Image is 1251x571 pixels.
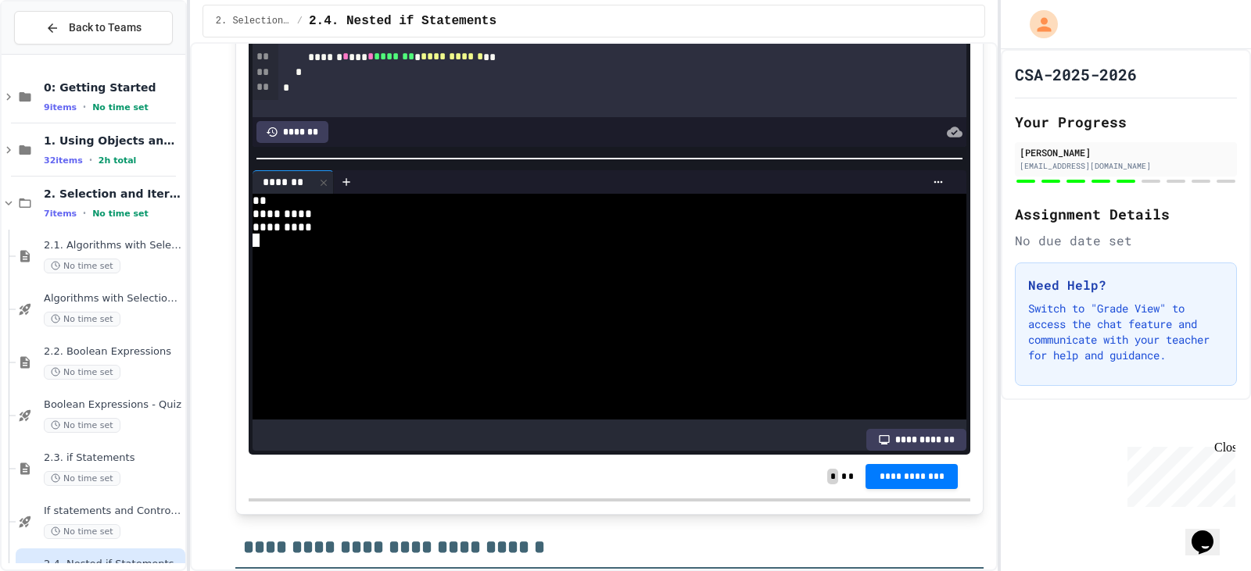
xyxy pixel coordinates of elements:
[1015,231,1237,250] div: No due date set
[44,398,182,412] span: Boolean Expressions - Quiz
[99,155,137,166] span: 2h total
[1028,276,1224,294] h3: Need Help?
[1015,63,1137,85] h1: CSA-2025-2026
[44,239,182,252] span: 2.1. Algorithms with Selection and Repetition
[83,101,86,113] span: •
[44,524,120,539] span: No time set
[44,155,83,166] span: 32 items
[1020,160,1232,172] div: [EMAIL_ADDRESS][DOMAIN_NAME]
[44,312,120,327] span: No time set
[1185,509,1235,555] iframe: chat widget
[1028,301,1224,363] p: Switch to "Grade View" to access the chat feature and communicate with your teacher for help and ...
[309,12,496,30] span: 2.4. Nested if Statements
[44,259,120,273] span: No time set
[1020,145,1232,159] div: [PERSON_NAME]
[44,451,182,465] span: 2.3. if Statements
[44,558,182,571] span: 2.4. Nested if Statements
[1013,6,1062,42] div: My Account
[1015,111,1237,133] h2: Your Progress
[92,102,149,112] span: No time set
[14,11,173,45] button: Back to Teams
[44,345,182,359] span: 2.2. Boolean Expressions
[92,209,149,219] span: No time set
[1121,441,1235,507] iframe: chat widget
[44,292,182,305] span: Algorithms with Selection and Repetition - Topic 2.1
[83,207,86,219] span: •
[44,80,182,95] span: 0: Getting Started
[44,209,77,219] span: 7 items
[69,20,142,36] span: Back to Teams
[44,102,77,112] span: 9 items
[44,505,182,518] span: If statements and Control Flow - Quiz
[44,134,182,148] span: 1. Using Objects and Methods
[44,187,182,201] span: 2. Selection and Iteration
[44,365,120,380] span: No time set
[44,418,120,433] span: No time set
[216,15,291,27] span: 2. Selection and Iteration
[89,154,92,166] span: •
[1015,203,1237,225] h2: Assignment Details
[6,6,108,99] div: Chat with us now!Close
[44,471,120,486] span: No time set
[297,15,303,27] span: /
